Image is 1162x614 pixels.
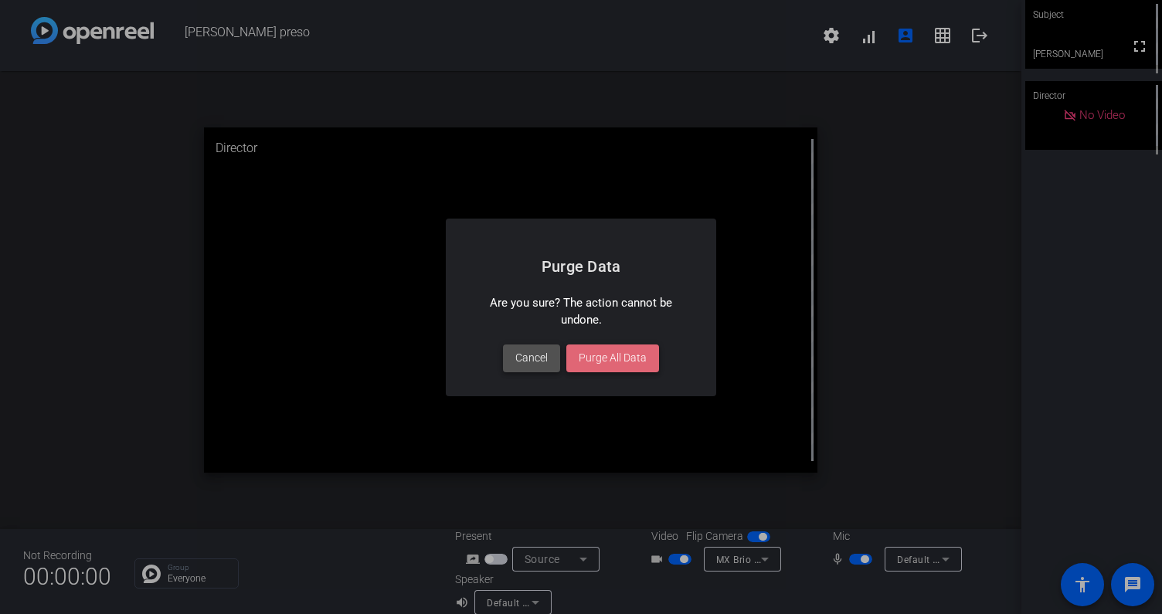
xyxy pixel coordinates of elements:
[471,294,691,329] p: Are you sure? The action cannot be undone.
[503,344,560,372] button: Cancel
[463,236,699,286] h1: Purge Data
[579,350,647,366] span: Purge All Data
[566,344,659,372] button: Purge All Data
[515,350,548,366] span: Cancel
